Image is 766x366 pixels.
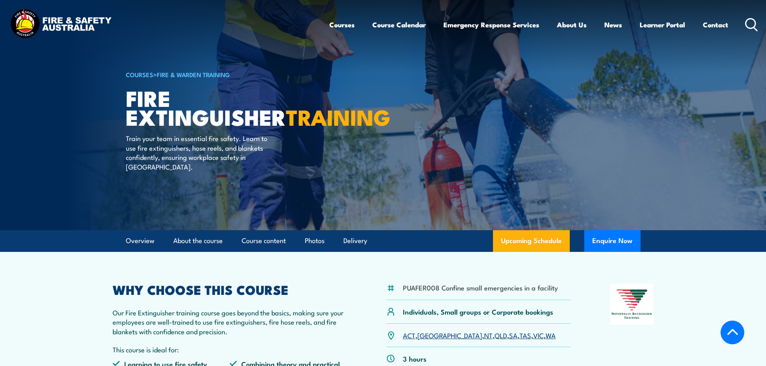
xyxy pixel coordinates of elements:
img: Nationally Recognised Training logo. [610,284,654,325]
a: [GEOGRAPHIC_DATA] [417,330,482,340]
a: About Us [557,14,587,35]
strong: TRAINING [286,100,390,133]
a: QLD [495,330,507,340]
a: Photos [305,230,324,251]
p: Our Fire Extinguisher training course goes beyond the basics, making sure your employees are well... [113,308,347,336]
p: Train your team in essential fire safety. Learn to use fire extinguishers, hose reels, and blanke... [126,133,273,171]
a: VIC [533,330,544,340]
h6: > [126,70,324,79]
a: Upcoming Schedule [493,230,570,252]
a: About the course [173,230,223,251]
a: Overview [126,230,154,251]
a: Fire & Warden Training [157,70,230,79]
a: Course content [242,230,286,251]
h2: WHY CHOOSE THIS COURSE [113,284,347,295]
a: Delivery [343,230,367,251]
a: TAS [520,330,531,340]
h1: Fire Extinguisher [126,88,324,126]
a: COURSES [126,70,153,79]
a: Contact [703,14,728,35]
p: This course is ideal for: [113,345,347,354]
a: Emergency Response Services [444,14,539,35]
p: , , , , , , , [403,331,556,340]
a: NT [484,330,493,340]
a: Learner Portal [640,14,685,35]
p: 3 hours [403,354,427,363]
a: ACT [403,330,415,340]
a: WA [546,330,556,340]
li: PUAFER008 Confine small emergencies in a facility [403,283,558,292]
a: SA [509,330,518,340]
a: News [604,14,622,35]
a: Course Calendar [372,14,426,35]
button: Enquire Now [584,230,641,252]
a: Courses [329,14,355,35]
p: Individuals, Small groups or Corporate bookings [403,307,553,316]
